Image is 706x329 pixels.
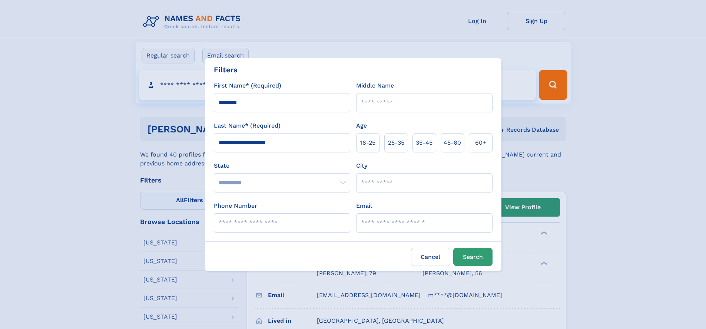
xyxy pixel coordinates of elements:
label: City [356,161,367,170]
label: Phone Number [214,201,257,210]
span: 45‑60 [444,138,461,147]
label: First Name* (Required) [214,81,281,90]
label: Age [356,121,367,130]
label: Middle Name [356,81,394,90]
label: Cancel [411,248,450,266]
div: Filters [214,64,238,75]
label: Last Name* (Required) [214,121,281,130]
span: 35‑45 [416,138,432,147]
button: Search [453,248,493,266]
span: 60+ [475,138,486,147]
label: State [214,161,350,170]
span: 18‑25 [360,138,375,147]
span: 25‑35 [388,138,404,147]
label: Email [356,201,372,210]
